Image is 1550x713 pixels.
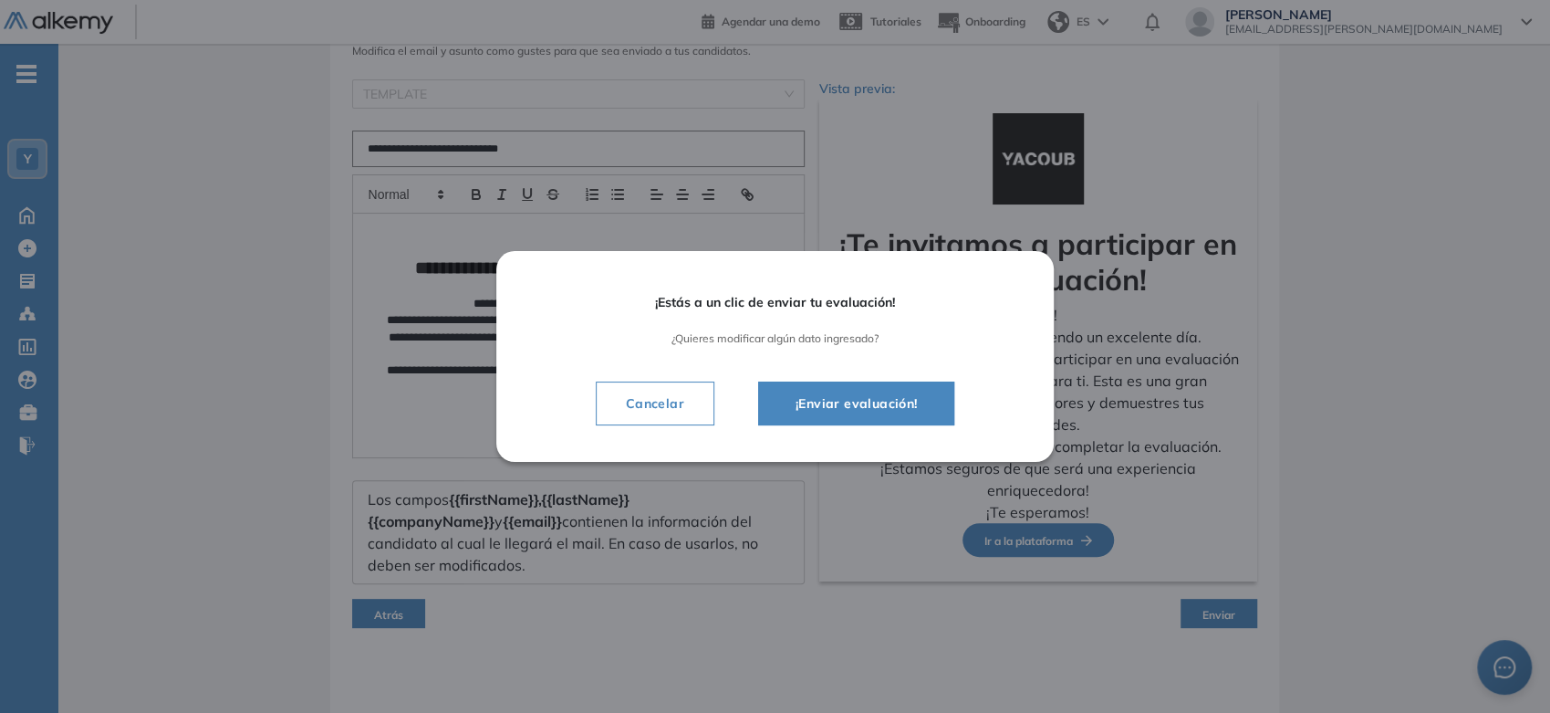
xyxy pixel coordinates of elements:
[596,382,714,425] button: Cancelar
[547,295,1003,310] span: ¡Estás a un clic de enviar tu evaluación!
[1459,625,1550,713] iframe: Chat Widget
[611,393,699,414] span: Cancelar
[758,382,955,425] button: ¡Enviar evaluación!
[781,393,932,414] span: ¡Enviar evaluación!
[547,332,1003,345] span: ¿Quieres modificar algún dato ingresado?
[1459,625,1550,713] div: Widget de chat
